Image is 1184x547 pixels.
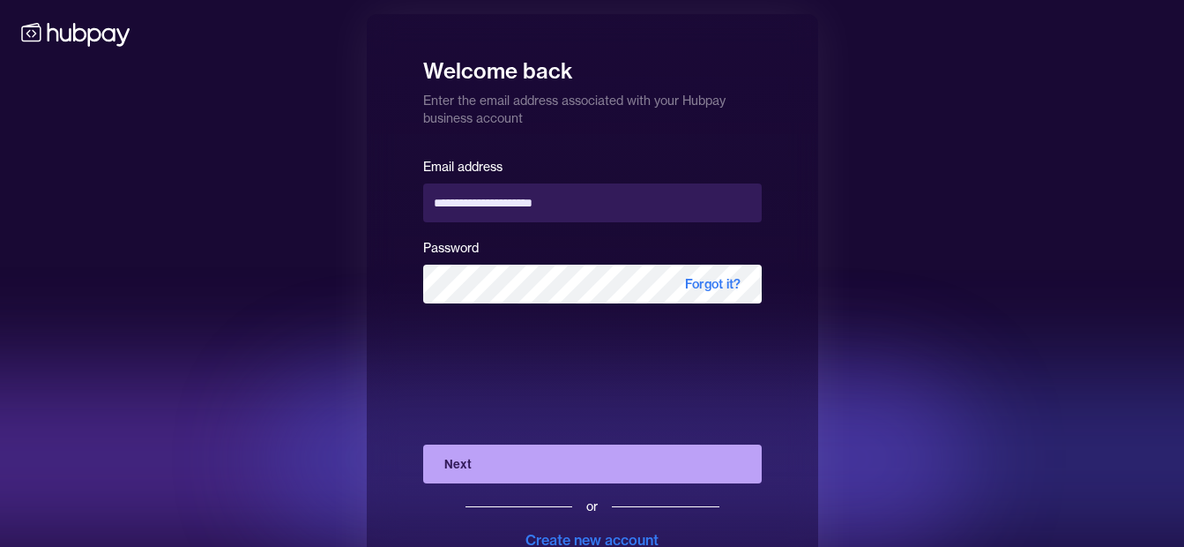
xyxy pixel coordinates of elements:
h1: Welcome back [423,46,762,85]
label: Email address [423,159,503,175]
label: Password [423,240,479,256]
div: or [586,498,598,515]
span: Forgot it? [664,265,762,303]
p: Enter the email address associated with your Hubpay business account [423,85,762,127]
button: Next [423,445,762,483]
